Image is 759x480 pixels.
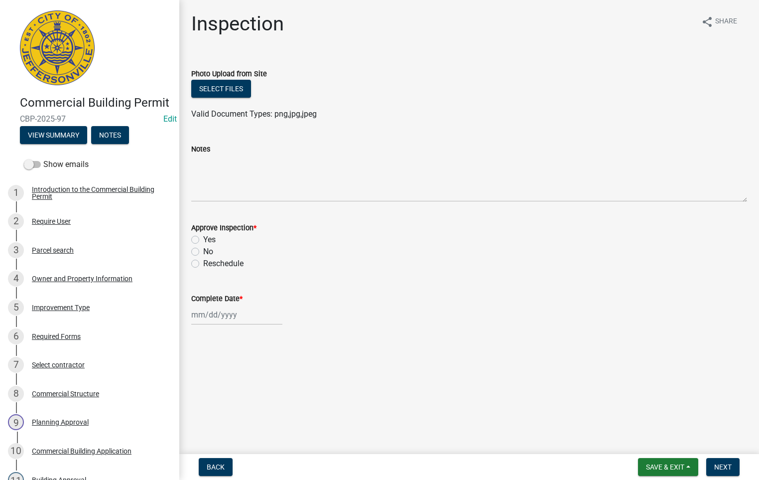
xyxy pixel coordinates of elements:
button: View Summary [20,126,87,144]
span: Back [207,463,225,471]
div: Commercial Structure [32,390,99,397]
div: Owner and Property Information [32,275,132,282]
label: Approve Inspection [191,225,256,232]
label: No [203,246,213,258]
div: 7 [8,357,24,373]
input: mm/dd/yyyy [191,305,282,325]
div: Improvement Type [32,304,90,311]
div: 9 [8,414,24,430]
div: 6 [8,328,24,344]
wm-modal-confirm: Edit Application Number [163,114,177,124]
div: 8 [8,386,24,402]
div: 2 [8,213,24,229]
button: Back [199,458,233,476]
wm-modal-confirm: Summary [20,132,87,140]
i: share [701,16,713,28]
button: Next [706,458,740,476]
span: Valid Document Types: png,jpg,jpeg [191,109,317,119]
span: Next [714,463,732,471]
button: shareShare [693,12,745,31]
h4: Commercial Building Permit [20,96,171,110]
div: 10 [8,443,24,459]
div: Introduction to the Commercial Building Permit [32,186,163,200]
label: Complete Date [191,296,243,303]
span: CBP-2025-97 [20,114,159,124]
img: City of Jeffersonville, Indiana [20,10,95,85]
label: Yes [203,234,216,246]
span: Share [715,16,737,28]
div: Required Forms [32,333,81,340]
a: Edit [163,114,177,124]
div: Parcel search [32,247,74,254]
wm-modal-confirm: Notes [91,132,129,140]
span: Save & Exit [646,463,684,471]
label: Photo Upload from Site [191,71,267,78]
div: 1 [8,185,24,201]
button: Save & Exit [638,458,698,476]
div: Select contractor [32,361,85,368]
div: Planning Approval [32,419,89,426]
button: Notes [91,126,129,144]
div: 3 [8,242,24,258]
label: Notes [191,146,210,153]
label: Show emails [24,159,89,170]
h1: Inspection [191,12,284,36]
div: Commercial Building Application [32,448,131,455]
div: Require User [32,218,71,225]
label: Reschedule [203,258,244,270]
div: 4 [8,271,24,287]
div: 5 [8,300,24,316]
button: Select files [191,80,251,98]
